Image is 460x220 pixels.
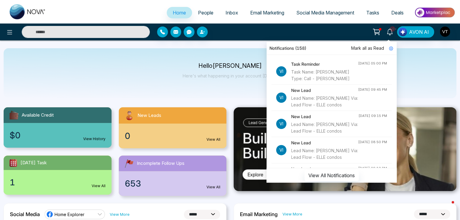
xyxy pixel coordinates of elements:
[10,176,15,189] span: 1
[124,110,135,121] img: newLeads.svg
[244,7,290,18] a: Email Marketing
[115,156,230,196] a: Incomplete Follow Ups653View All
[225,10,238,16] span: Inbox
[10,211,40,217] h2: Social Media
[276,145,286,155] p: VI
[291,61,358,68] h4: Task Reminder
[20,159,47,166] span: [DATE] Task
[250,10,284,16] span: Email Marketing
[413,6,456,19] img: Market-place.gif
[266,42,397,55] div: Notifications (158)
[366,10,379,16] span: Tasks
[125,177,141,190] span: 653
[440,200,454,214] iframe: Intercom live chat
[183,63,278,68] p: Hello [PERSON_NAME]
[124,158,134,169] img: followUps.svg
[173,10,186,16] span: Home
[296,10,354,16] span: Social Media Management
[115,107,230,148] a: New Leads0View All
[192,7,219,18] a: People
[291,147,358,161] div: Lead Name: [PERSON_NAME] Via: Lead Flow - ELLE condos
[397,26,434,38] button: AVON AI
[137,160,184,167] span: Incomplete Follow Ups
[83,136,106,142] a: View History
[137,112,161,119] span: New Leads
[234,107,456,191] img: .
[110,212,130,217] a: View More
[360,7,385,18] a: Tasks
[167,7,192,18] a: Home
[385,7,410,18] a: Deals
[358,140,387,145] div: [DATE] 08:50 PM
[291,140,358,146] h4: New Lead
[291,166,358,172] h4: New Lead
[92,183,106,189] a: View All
[440,27,450,37] img: User Avatar
[291,95,358,108] div: Lead Name: [PERSON_NAME] Via: Lead Flow - ELLE condos
[282,211,302,217] a: View More
[358,113,387,118] div: [DATE] 09:15 PM
[240,211,278,217] h2: Email Marketing
[219,7,244,18] a: Inbox
[291,121,358,134] div: Lead Name: [PERSON_NAME] Via: Lead Flow - ELLE condos
[358,61,387,66] div: [DATE] 05:00 PM
[10,129,20,142] span: $0
[351,45,384,52] span: Mark all as Read
[358,87,387,92] div: [DATE] 09:45 PM
[291,87,358,94] h4: New Lead
[391,10,404,16] span: Deals
[290,7,360,18] a: Social Media Management
[183,73,278,78] p: Here's what happening in your account [DATE].
[390,26,395,32] span: 10+
[399,28,407,36] img: Lead Flow
[206,137,220,142] a: View All
[383,26,397,37] a: 10+
[276,119,286,129] p: VI
[304,172,359,178] a: View All Notifications
[304,170,359,181] button: View All Notifications
[276,93,286,103] p: VI
[8,110,19,121] img: availableCredit.svg
[55,212,84,217] span: Home Explorer
[291,113,358,120] h4: New Lead
[409,28,429,36] span: AVON AI
[206,184,220,190] a: View All
[358,166,387,171] div: [DATE] 08:10 PM
[8,158,18,168] img: todayTask.svg
[125,130,130,142] span: 0
[198,10,213,16] span: People
[10,4,46,19] img: Nova CRM Logo
[276,66,286,77] p: VI
[22,112,54,119] span: Available Credit
[291,69,358,82] div: Task Name: [PERSON_NAME] Type: Call - [PERSON_NAME]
